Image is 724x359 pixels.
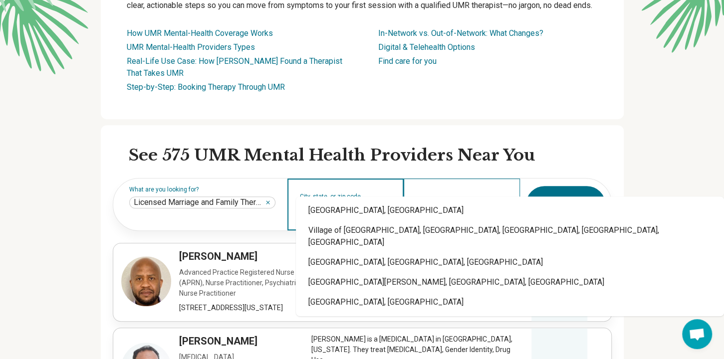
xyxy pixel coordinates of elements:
[129,186,275,192] label: What are you looking for?
[378,56,437,66] a: Find care for you
[526,186,605,223] button: Search
[296,200,724,220] div: [GEOGRAPHIC_DATA], [GEOGRAPHIC_DATA]
[265,199,271,205] button: Licensed Marriage and Family Therapist (LMFT)
[129,145,612,166] h2: See 575 UMR Mental Health Providers Near You
[127,28,273,38] a: How UMR Mental-Health Coverage Works
[129,196,275,208] div: Licensed Marriage and Family Therapist (LMFT)
[378,42,475,52] a: Digital & Telehealth Options
[296,272,724,292] div: [GEOGRAPHIC_DATA][PERSON_NAME], [GEOGRAPHIC_DATA], [GEOGRAPHIC_DATA]
[127,42,255,52] a: UMR Mental-Health Providers Types
[682,319,712,349] div: Open chat
[127,82,285,92] a: Step-by-Step: Booking Therapy Through UMR
[296,252,724,272] div: [GEOGRAPHIC_DATA], [GEOGRAPHIC_DATA], [GEOGRAPHIC_DATA]
[378,28,543,38] a: In-Network vs. Out-of-Network: What Changes?
[296,196,724,316] div: Suggestions
[134,197,263,207] span: Licensed Marriage and Family Therapist (LMFT)
[127,56,342,78] a: Real-Life Use Case: How [PERSON_NAME] Found a Therapist That Takes UMR
[296,292,724,312] div: [GEOGRAPHIC_DATA], [GEOGRAPHIC_DATA]
[296,220,724,252] div: Village of [GEOGRAPHIC_DATA], [GEOGRAPHIC_DATA], [GEOGRAPHIC_DATA], [GEOGRAPHIC_DATA], [GEOGRAPHI...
